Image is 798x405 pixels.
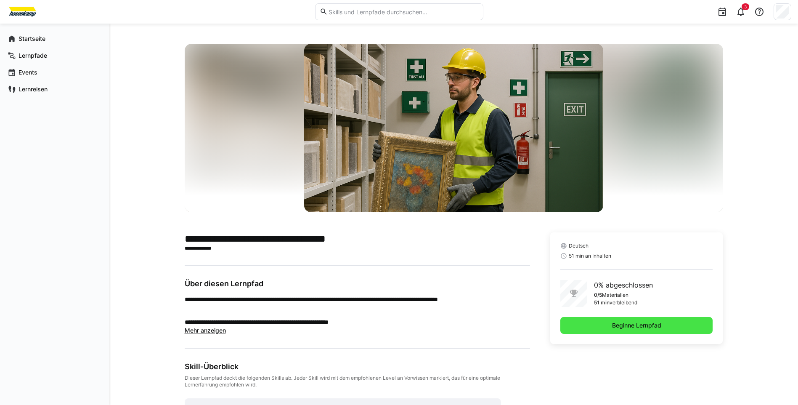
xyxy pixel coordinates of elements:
[185,327,226,334] span: Mehr anzeigen
[560,317,713,334] button: Beginne Lernpfad
[602,292,628,298] p: Materialien
[594,280,653,290] p: 0% abgeschlossen
[185,279,530,288] h3: Über diesen Lernpfad
[569,242,589,249] span: Deutsch
[610,299,637,306] p: verbleibend
[328,8,478,16] input: Skills und Lernpfade durchsuchen…
[185,362,530,371] div: Skill-Überblick
[594,292,602,298] p: 0/5
[185,375,530,388] div: Dieser Lernpfad deckt die folgenden Skills ab. Jeder Skill wird mit dem empfohlenen Level an Vorw...
[594,299,610,306] p: 51 min
[569,253,611,259] span: 51 min an Inhalten
[744,4,747,9] span: 3
[611,321,663,330] span: Beginne Lernpfad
